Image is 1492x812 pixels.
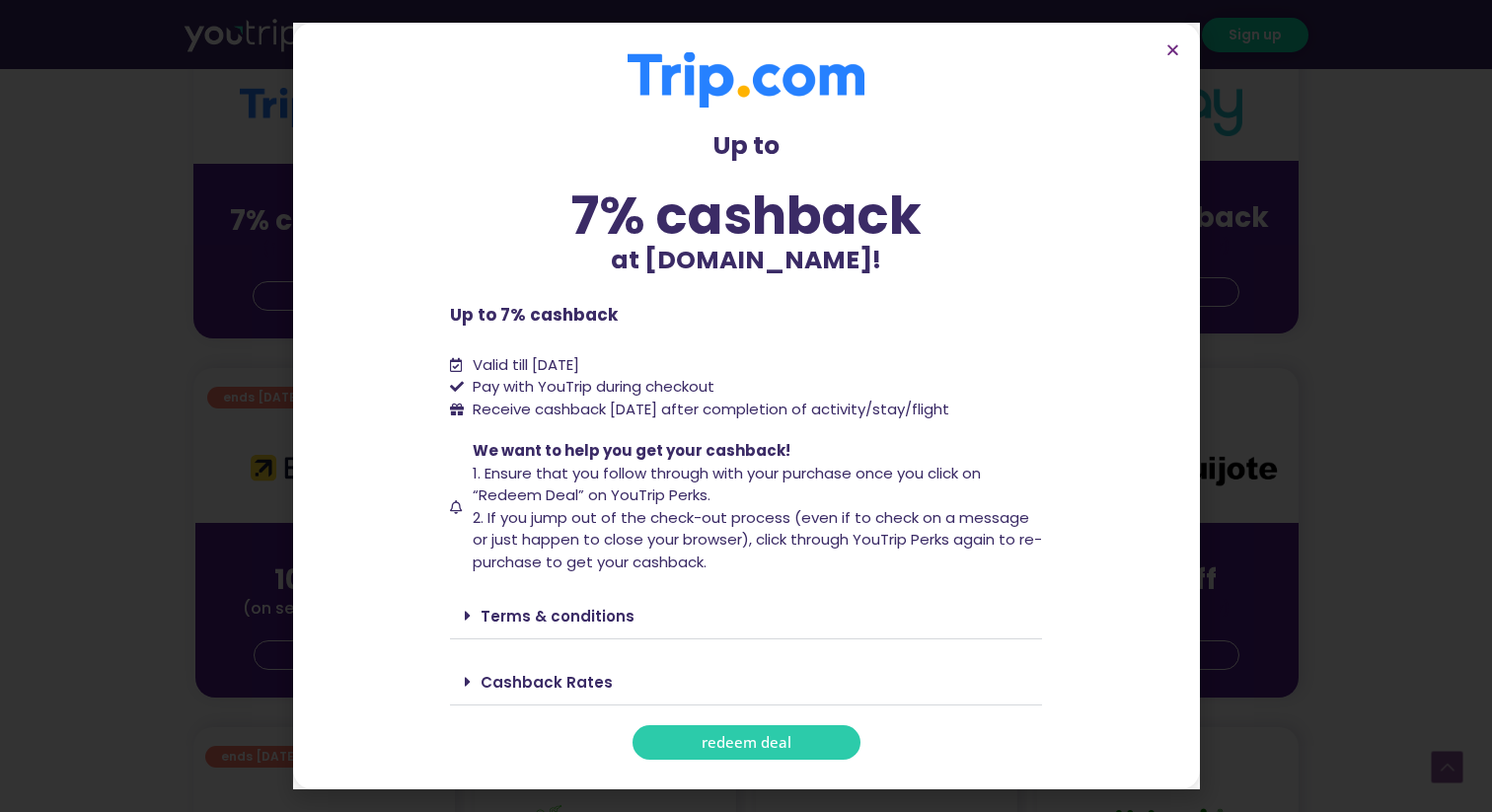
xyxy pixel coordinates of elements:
b: Up to 7% cashback [450,303,618,327]
span: Receive cashback [DATE] after completion of activity/stay/flight [473,399,949,419]
span: We want to help you get your cashback! [473,440,790,461]
div: Cashback Rates [450,659,1042,705]
div: 7% cashback [450,189,1042,242]
span: Valid till [DATE] [473,354,579,375]
span: Pay with YouTrip during checkout [468,376,714,399]
a: redeem deal [633,725,860,760]
span: 1. Ensure that you follow through with your purchase once you click on “Redeem Deal” on YouTrip P... [473,463,981,506]
p: at [DOMAIN_NAME]! [450,242,1042,279]
a: Terms & conditions [481,606,634,627]
div: Terms & conditions [450,593,1042,639]
span: redeem deal [702,735,791,750]
a: Cashback Rates [481,672,613,693]
a: Close [1165,42,1180,57]
p: Up to [450,127,1042,165]
span: 2. If you jump out of the check-out process (even if to check on a message or just happen to clos... [473,507,1042,572]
